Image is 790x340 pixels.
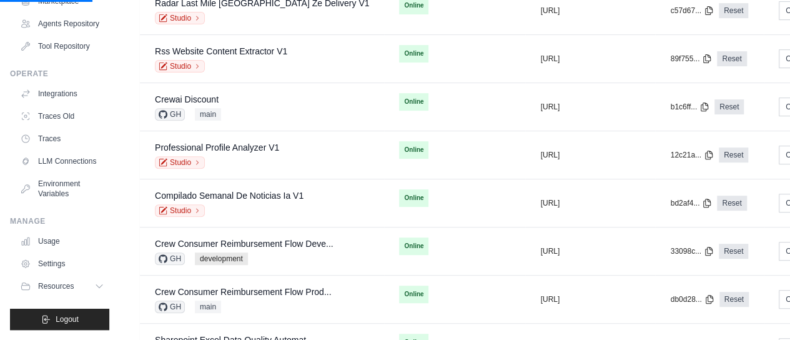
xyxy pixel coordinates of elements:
[670,198,712,208] button: bd2af4...
[399,93,428,111] span: Online
[15,129,109,149] a: Traces
[155,142,279,152] a: Professional Profile Analyzer V1
[728,280,790,340] iframe: Chat Widget
[10,309,109,330] button: Logout
[399,189,428,207] span: Online
[155,252,185,265] span: GH
[155,94,219,104] a: Crewai Discount
[15,14,109,34] a: Agents Repository
[714,99,744,114] a: Reset
[670,54,712,64] button: 89f755...
[15,36,109,56] a: Tool Repository
[719,292,749,307] a: Reset
[670,294,714,304] button: db0d28...
[15,106,109,126] a: Traces Old
[15,231,109,251] a: Usage
[399,286,428,303] span: Online
[15,254,109,274] a: Settings
[155,156,205,169] a: Studio
[719,244,748,259] a: Reset
[670,246,713,256] button: 33098c...
[155,204,205,217] a: Studio
[670,150,713,160] button: 12c21a...
[15,174,109,204] a: Environment Variables
[155,239,333,249] a: Crew Consumer Reimbursement Flow Deve...
[399,141,428,159] span: Online
[15,276,109,296] button: Resources
[719,147,748,162] a: Reset
[155,46,287,56] a: Rss Website Content Extractor V1
[728,280,790,340] div: Widget de chat
[717,51,746,66] a: Reset
[155,108,185,121] span: GH
[155,191,304,201] a: Compilado Semanal De Noticias Ia V1
[399,237,428,255] span: Online
[15,151,109,171] a: LLM Connections
[195,108,221,121] span: main
[399,45,428,62] span: Online
[155,287,331,297] a: Crew Consumer Reimbursement Flow Prod...
[155,60,205,72] a: Studio
[10,69,109,79] div: Operate
[56,314,79,324] span: Logout
[195,252,248,265] span: development
[155,12,205,24] a: Studio
[195,301,221,313] span: main
[670,102,709,112] button: b1c6ff...
[717,196,746,211] a: Reset
[10,216,109,226] div: Manage
[15,84,109,104] a: Integrations
[719,3,748,18] a: Reset
[155,301,185,313] span: GH
[670,6,713,16] button: c57d67...
[38,281,74,291] span: Resources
